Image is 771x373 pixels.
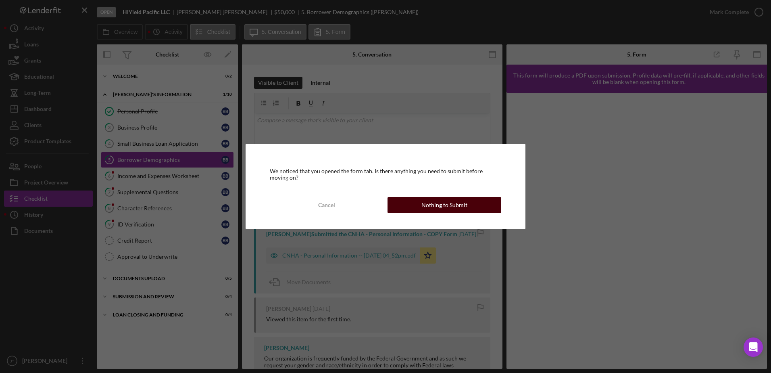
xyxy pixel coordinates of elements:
div: We noticed that you opened the form tab. Is there anything you need to submit before moving on? [270,168,501,181]
div: Open Intercom Messenger [744,337,763,357]
div: Nothing to Submit [421,197,467,213]
button: Nothing to Submit [388,197,501,213]
button: Cancel [270,197,383,213]
div: Cancel [318,197,335,213]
